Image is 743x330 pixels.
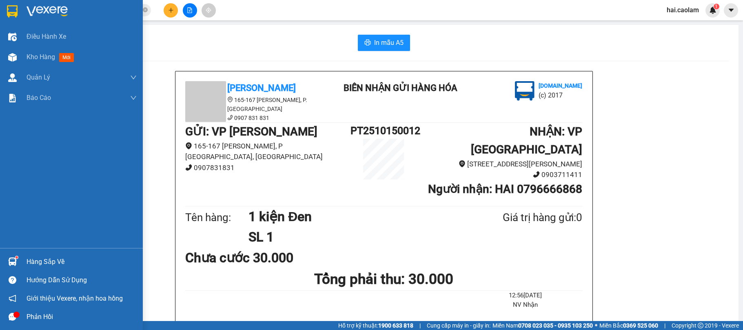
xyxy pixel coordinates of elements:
span: Giới thiệu Vexere, nhận hoa hồng [27,293,123,303]
span: phone [185,164,192,171]
span: mới [59,53,74,62]
span: close-circle [143,7,148,14]
span: Hỗ trợ kỹ thuật: [338,321,413,330]
span: environment [227,97,233,102]
li: NV Nhận [468,300,582,310]
span: caret-down [727,7,735,14]
h1: SL 1 [248,227,463,247]
span: Cung cấp máy in - giấy in: [427,321,490,330]
strong: 0369 525 060 [623,322,658,329]
li: 12:56[DATE] [468,291,582,301]
li: 0907831831 [185,162,351,173]
strong: 0708 023 035 - 0935 103 250 [518,322,593,329]
span: Báo cáo [27,93,51,103]
b: [PERSON_NAME] [227,83,296,93]
li: 165-167 [PERSON_NAME], P. [GEOGRAPHIC_DATA] [185,95,332,113]
span: hai.caolam [660,5,705,15]
span: phone [227,115,233,120]
span: Quản Lý [27,72,50,82]
img: logo-vxr [7,5,18,18]
b: [DOMAIN_NAME] [539,82,582,89]
span: environment [185,142,192,149]
h1: PT2510150012 [350,123,417,139]
div: Phản hồi [27,311,137,323]
span: Miền Nam [492,321,593,330]
span: question-circle [9,276,16,284]
span: Điều hành xe [27,31,66,42]
span: copyright [698,323,703,328]
li: (c) 2017 [539,90,582,100]
strong: 1900 633 818 [378,322,413,329]
img: warehouse-icon [8,53,17,62]
img: warehouse-icon [8,73,17,82]
span: aim [206,7,211,13]
span: In mẫu A5 [374,38,404,48]
span: | [419,321,421,330]
span: printer [364,39,371,47]
span: down [130,95,137,101]
span: Kho hàng [27,53,55,61]
span: notification [9,295,16,302]
img: logo.jpg [515,81,535,101]
div: Hướng dẫn sử dụng [27,274,137,286]
button: plus [164,3,178,18]
span: plus [168,7,174,13]
b: NHẬN : VP [GEOGRAPHIC_DATA] [471,125,582,156]
button: printerIn mẫu A5 [358,35,410,51]
span: down [130,74,137,81]
img: icon-new-feature [709,7,716,14]
img: warehouse-icon [8,257,17,266]
li: 165-167 [PERSON_NAME], P [GEOGRAPHIC_DATA], [GEOGRAPHIC_DATA] [185,141,351,162]
h1: Tổng phải thu: 30.000 [185,268,583,290]
button: aim [202,3,216,18]
sup: 1 [714,4,719,9]
img: solution-icon [8,94,17,102]
b: GỬI : VP [PERSON_NAME] [185,125,317,138]
img: warehouse-icon [8,33,17,41]
sup: 1 [16,256,18,259]
li: Hai [468,320,582,330]
li: 0907 831 831 [185,113,332,122]
span: message [9,313,16,321]
span: environment [459,160,466,167]
b: BIÊN NHẬN GỬI HÀNG HÓA [344,83,457,93]
li: [STREET_ADDRESS][PERSON_NAME] [417,159,583,170]
span: close-circle [143,7,148,12]
h1: 1 kiện Đen [248,206,463,227]
span: file-add [187,7,193,13]
button: caret-down [724,3,738,18]
div: Hàng sắp về [27,256,137,268]
span: 1 [715,4,718,9]
span: | [664,321,665,330]
span: Miền Bắc [599,321,658,330]
li: 0903711411 [417,169,583,180]
span: phone [533,171,540,178]
b: Người nhận : HAI 0796666868 [428,182,582,196]
div: Giá trị hàng gửi: 0 [463,209,582,226]
span: ⚪️ [595,324,597,327]
div: Chưa cước 30.000 [185,248,316,268]
button: file-add [183,3,197,18]
div: Tên hàng: [185,209,249,226]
